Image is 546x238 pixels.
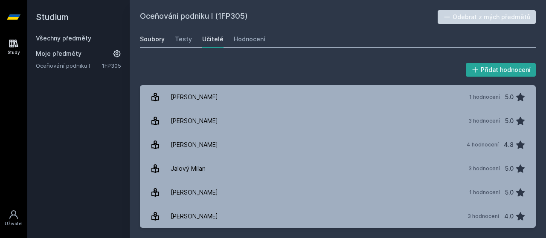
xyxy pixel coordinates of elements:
div: 4.8 [504,136,514,153]
div: [PERSON_NAME] [171,208,218,225]
div: Učitelé [202,35,224,43]
span: Moje předměty [36,49,81,58]
button: Přidat hodnocení [466,63,536,77]
a: [PERSON_NAME] 3 hodnocení 5.0 [140,109,536,133]
div: [PERSON_NAME] [171,112,218,129]
div: [PERSON_NAME] [171,89,218,106]
a: [PERSON_NAME] 1 hodnocení 5.0 [140,85,536,109]
button: Odebrat z mých předmětů [438,10,536,24]
div: 5.0 [505,112,514,129]
a: Testy [175,31,192,48]
div: 4 hodnocení [467,141,499,148]
a: Jalový Milan 3 hodnocení 5.0 [140,157,536,181]
div: Testy [175,35,192,43]
div: 3 hodnocení [468,165,500,172]
div: 3 hodnocení [468,118,500,124]
div: 3 hodnocení [468,213,499,220]
h2: Oceňování podniku I (1FP305) [140,10,438,24]
a: Uživatel [2,205,26,231]
div: Soubory [140,35,165,43]
a: [PERSON_NAME] 4 hodnocení 4.8 [140,133,536,157]
div: 1 hodnocení [469,94,500,100]
div: Study [8,49,20,56]
div: 5.0 [505,89,514,106]
div: 5.0 [505,184,514,201]
a: [PERSON_NAME] 3 hodnocení 4.0 [140,204,536,228]
div: 4.0 [504,208,514,225]
div: Uživatel [5,221,23,227]
a: 1FP305 [102,62,121,69]
div: Jalový Milan [171,160,206,177]
a: Všechny předměty [36,34,91,42]
div: [PERSON_NAME] [171,136,218,153]
a: [PERSON_NAME] 1 hodnocení 5.0 [140,181,536,204]
a: Učitelé [202,31,224,48]
a: Oceňování podniku I [36,61,102,70]
div: 5.0 [505,160,514,177]
div: Hodnocení [234,35,265,43]
div: [PERSON_NAME] [171,184,218,201]
a: Hodnocení [234,31,265,48]
div: 1 hodnocení [469,189,500,196]
a: Soubory [140,31,165,48]
a: Study [2,34,26,60]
